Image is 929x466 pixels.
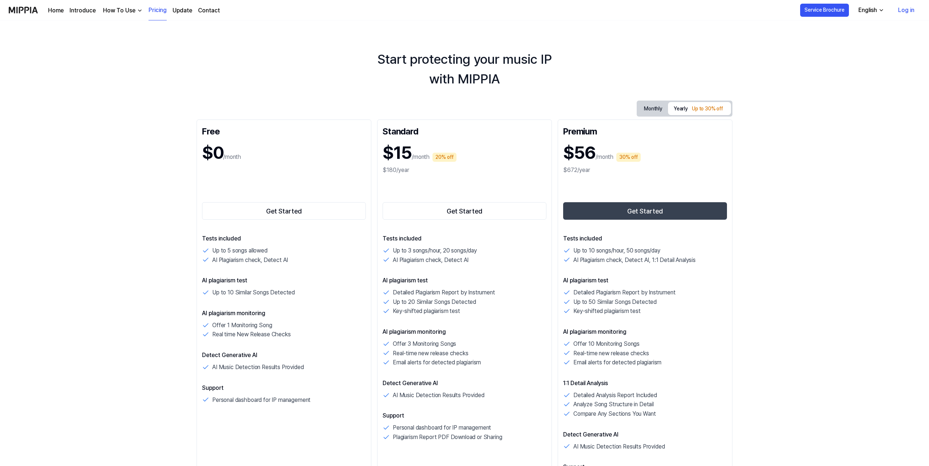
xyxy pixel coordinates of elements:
[573,255,696,265] p: AI Plagiarism check, Detect AI, 1:1 Detail Analysis
[212,246,268,255] p: Up to 5 songs allowed
[573,306,641,316] p: Key-shifted plagiarism test
[202,351,366,360] p: Detect Generative AI
[563,379,727,388] p: 1:1 Detail Analysis
[573,288,676,297] p: Detailed Plagiarism Report by Instrument
[202,201,366,221] a: Get Started
[857,6,878,15] div: English
[853,3,889,17] button: English
[393,306,460,316] p: Key-shifted plagiarism test
[383,166,546,175] div: $180/year
[383,140,412,166] h1: $15
[383,276,546,285] p: AI plagiarism test
[383,125,546,137] div: Standard
[202,125,366,137] div: Free
[383,411,546,420] p: Support
[212,288,295,297] p: Up to 10 Similar Songs Detected
[393,339,456,349] p: Offer 3 Monitoring Songs
[212,395,311,405] p: Personal dashboard for IP management
[202,234,366,243] p: Tests included
[202,384,366,392] p: Support
[596,153,613,161] p: /month
[173,6,192,15] a: Update
[393,288,495,297] p: Detailed Plagiarism Report by Instrument
[573,391,657,400] p: Detailed Analysis Report Included
[573,409,656,419] p: Compare Any Sections You Want
[573,442,665,451] p: AI Music Detection Results Provided
[393,358,481,367] p: Email alerts for detected plagiarism
[102,6,137,15] div: How To Use
[383,202,546,220] button: Get Started
[383,328,546,336] p: AI plagiarism monitoring
[432,153,456,162] div: 20% off
[563,328,727,336] p: AI plagiarism monitoring
[202,309,366,318] p: AI plagiarism monitoring
[573,349,649,358] p: Real-time new release checks
[690,103,725,114] div: Up to 30% off
[393,255,469,265] p: AI Plagiarism check, Detect AI
[393,349,469,358] p: Real-time new release checks
[573,339,640,349] p: Offer 10 Monitoring Songs
[383,379,546,388] p: Detect Generative AI
[573,297,657,307] p: Up to 50 Similar Songs Detected
[212,321,272,330] p: Offer 1 Monitoring Song
[573,246,660,255] p: Up to 10 songs/hour, 50 songs/day
[202,202,366,220] button: Get Started
[668,102,731,115] button: Yearly
[393,297,476,307] p: Up to 20 Similar Songs Detected
[383,234,546,243] p: Tests included
[223,153,241,161] p: /month
[563,125,727,137] div: Premium
[563,201,727,221] a: Get Started
[563,276,727,285] p: AI plagiarism test
[563,166,727,175] div: $672/year
[563,430,727,439] p: Detect Generative AI
[412,153,430,161] p: /month
[563,234,727,243] p: Tests included
[393,432,502,442] p: Plagiarism Report PDF Download or Sharing
[638,102,668,115] button: Monthly
[563,140,596,166] h1: $56
[202,140,223,166] h1: $0
[70,6,96,15] a: Introduce
[198,6,220,15] a: Contact
[212,330,291,339] p: Real time New Release Checks
[616,153,641,162] div: 30% off
[393,246,477,255] p: Up to 3 songs/hour, 20 songs/day
[48,6,64,15] a: Home
[212,363,304,372] p: AI Music Detection Results Provided
[563,202,727,220] button: Get Started
[393,423,491,432] p: Personal dashboard for IP management
[383,201,546,221] a: Get Started
[202,276,366,285] p: AI plagiarism test
[212,255,288,265] p: AI Plagiarism check, Detect AI
[137,8,143,13] img: down
[573,400,654,409] p: Analyze Song Structure in Detail
[393,391,484,400] p: AI Music Detection Results Provided
[573,358,661,367] p: Email alerts for detected plagiarism
[149,0,167,20] a: Pricing
[102,6,143,15] button: How To Use
[800,4,849,17] button: Service Brochure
